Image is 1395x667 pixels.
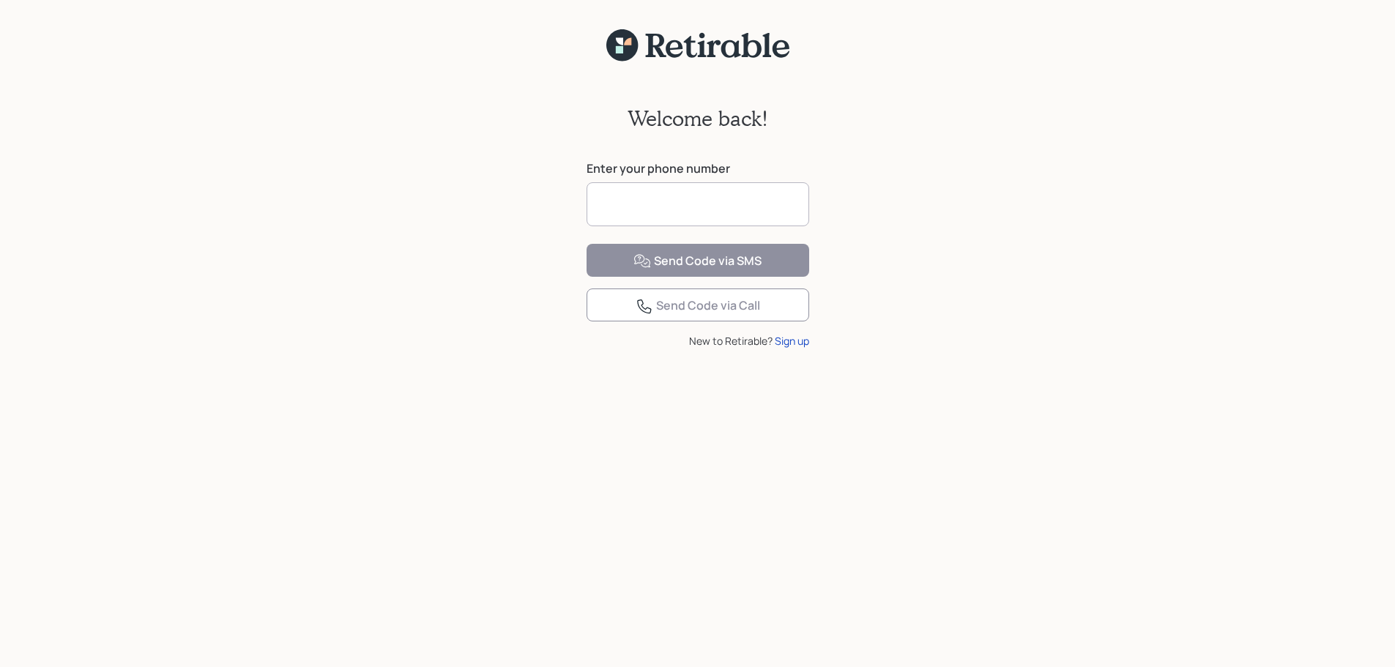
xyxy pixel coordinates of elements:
div: Send Code via SMS [633,253,762,270]
button: Send Code via Call [587,288,809,321]
div: Send Code via Call [636,297,760,315]
div: New to Retirable? [587,333,809,349]
label: Enter your phone number [587,160,809,176]
button: Send Code via SMS [587,244,809,277]
h2: Welcome back! [628,106,768,131]
div: Sign up [775,333,809,349]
